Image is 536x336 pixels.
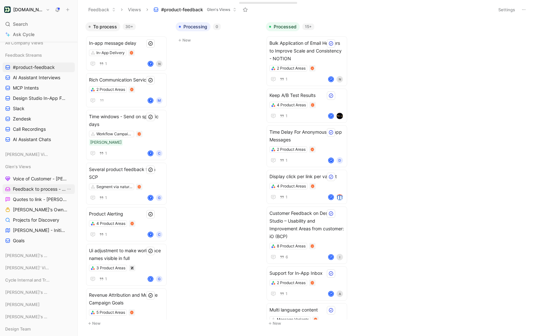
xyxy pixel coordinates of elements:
[269,39,344,62] span: Bulk Application of Email Headers to Improve Scale and Consistency - NOTION
[3,30,75,39] a: Ask Cycle
[266,320,351,327] button: New
[13,116,31,122] span: Zendesk
[13,7,43,13] h1: [DOMAIN_NAME]
[105,151,107,155] span: 1
[278,254,289,261] button: 6
[267,36,347,86] a: Bulk Application of Email Headers to Improve Scale and Consistency - NOTION2 Product Areas1PN
[4,6,11,13] img: Customer.io
[89,76,164,84] span: Rich Communication Services
[5,252,50,259] span: [PERSON_NAME]'s Views
[13,237,24,244] span: Goals
[93,24,117,30] span: To process
[86,288,167,330] a: Revenue Attribution and Multiple Campaign Goals5 Product Areas3PC
[89,210,164,218] span: Product Alerting
[105,277,107,281] span: 1
[148,62,153,66] div: P
[5,163,31,170] span: Glen's Views
[96,309,125,316] div: 5 Product Areas
[3,83,75,93] a: MCP Intents
[3,324,75,336] div: Design Team
[3,287,75,297] div: [PERSON_NAME]'s Views
[336,254,343,260] div: I
[329,114,333,118] div: P
[277,102,306,108] div: 4 Product Areas
[336,113,343,119] img: logo
[66,186,72,192] button: View actions
[90,139,122,146] div: [PERSON_NAME]
[266,22,300,31] button: Processed
[86,73,167,107] a: Rich Communication Services2 Product AreasPM
[96,265,125,271] div: 3 Product Areas
[336,194,343,200] img: logo
[98,150,108,157] button: 1
[267,206,347,264] a: Customer Feedback on Design Studio – Usability and Improvement Areas from customer: iO (BCP)8 Pro...
[336,291,343,297] div: A
[89,39,164,47] span: In-app message delay
[13,196,67,203] span: Quotes to link - [PERSON_NAME]
[329,158,333,163] div: P
[3,195,75,204] a: Quotes to link - [PERSON_NAME]
[96,184,132,190] div: Segment via natural language
[98,194,108,201] button: 1
[173,19,263,47] div: Processing0New
[5,326,31,332] span: Design Team
[336,157,343,164] div: D
[286,114,287,118] span: 1
[329,195,333,199] div: P
[269,209,344,240] span: Customer Feedback on Design Studio – Usability and Improvement Areas from customer: iO (BCP)
[3,149,75,159] div: [PERSON_NAME] Views
[161,6,203,13] span: #product-feedback
[105,62,107,66] span: 1
[13,227,66,234] span: [PERSON_NAME] - Initiatives
[286,255,288,259] span: 6
[148,232,153,237] div: P
[105,196,107,200] span: 1
[85,5,119,14] button: Feedback
[3,263,75,273] div: [PERSON_NAME]' Views
[13,217,59,223] span: Projects for Discovery
[5,301,40,308] span: [PERSON_NAME]
[269,173,344,180] span: Display click per link per variant
[267,125,347,167] a: Time Delay For Anonymous In-app Messages2 Product Areas1PD
[5,151,49,158] span: [PERSON_NAME] Views
[3,174,75,184] a: Voice of Customer - [PERSON_NAME]
[5,277,50,283] span: Cycle Internal and Tracking
[274,24,297,30] span: Processed
[329,255,333,259] div: P
[3,93,75,103] a: Design Studio In-App Feedback
[156,97,162,104] div: M
[89,291,164,307] span: Revenue Attribution and Multiple Campaign Goals
[13,136,51,143] span: AI Assistant Chats
[148,196,153,200] div: P
[13,95,67,101] span: Design Studio In-App Feedback
[3,162,75,245] div: Glen's ViewsVoice of Customer - [PERSON_NAME]Feedback to process - [PERSON_NAME]View actionsQuote...
[148,277,153,281] div: D
[329,292,333,296] div: P
[89,166,164,181] span: Several product feedback from SCP
[86,110,167,160] a: Time windows - Send on specific daysWorkflow Campaigns[PERSON_NAME]1PC
[3,300,75,309] div: [PERSON_NAME]
[183,24,207,30] span: Processing
[278,290,289,297] button: 1
[302,24,314,30] div: 15+
[3,162,75,171] div: Glen's Views
[269,91,344,99] span: Keep A/B Test Results
[286,77,287,81] span: 1
[83,19,173,331] div: To process30+New
[13,85,39,91] span: MCP Intents
[5,52,42,58] span: Feedback Streams
[277,146,306,153] div: 2 Product Areas
[3,149,75,161] div: [PERSON_NAME] Views
[278,157,289,164] button: 1
[213,24,221,30] div: 0
[3,236,75,245] a: Goals
[86,207,167,241] a: Product Alerting4 Product Areas1PC
[495,5,518,14] button: Settings
[278,76,289,83] button: 1
[156,195,162,201] div: G
[3,312,75,322] div: [PERSON_NAME]'s Views
[3,287,75,299] div: [PERSON_NAME]'s Views
[13,20,28,28] span: Search
[151,5,239,14] button: #product-feedbackGlen's Views
[148,151,153,156] div: P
